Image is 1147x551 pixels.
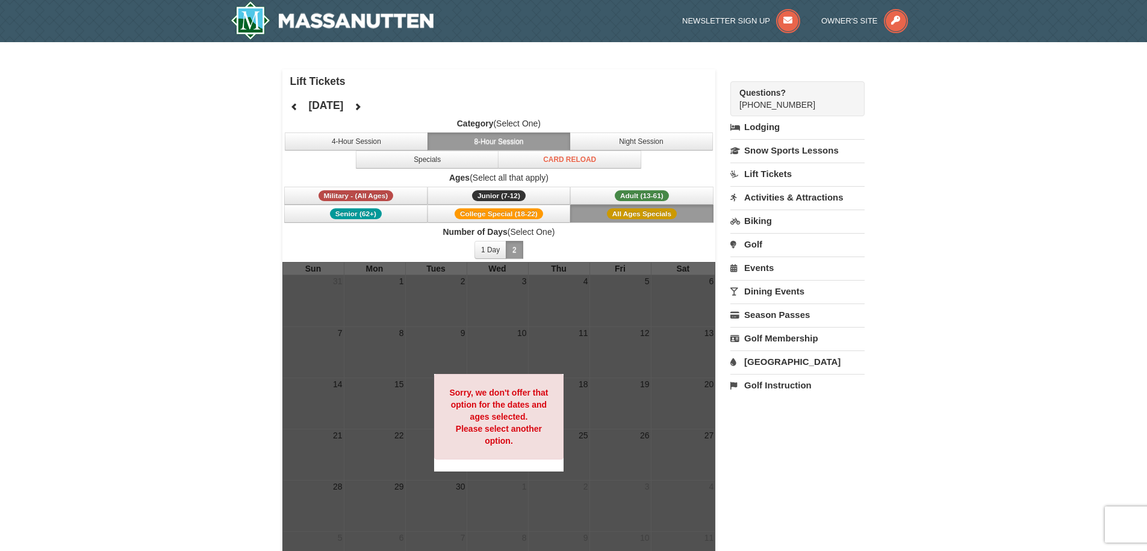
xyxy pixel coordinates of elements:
[427,132,571,151] button: 8-Hour Session
[682,16,770,25] span: Newsletter Sign Up
[682,16,800,25] a: Newsletter Sign Up
[231,1,434,40] img: Massanutten Resort Logo
[570,132,713,151] button: Night Session
[730,186,865,208] a: Activities & Attractions
[282,226,716,238] label: (Select One)
[730,304,865,326] a: Season Passes
[284,187,427,205] button: Military - (All Ages)
[427,205,571,223] button: College Special (18-22)
[730,139,865,161] a: Snow Sports Lessons
[730,210,865,232] a: Biking
[730,257,865,279] a: Events
[449,388,548,446] strong: Sorry, we don't offer that option for the dates and ages selected. Please select another option.
[356,151,499,169] button: Specials
[730,374,865,396] a: Golf Instruction
[730,233,865,255] a: Golf
[730,280,865,302] a: Dining Events
[821,16,878,25] span: Owner's Site
[739,87,843,110] span: [PHONE_NUMBER]
[319,190,394,201] span: Military - (All Ages)
[730,350,865,373] a: [GEOGRAPHIC_DATA]
[607,208,677,219] span: All Ages Specials
[285,132,428,151] button: 4-Hour Session
[730,327,865,349] a: Golf Membership
[570,205,713,223] button: All Ages Specials
[282,172,716,184] label: (Select all that apply)
[443,227,507,237] strong: Number of Days
[330,208,382,219] span: Senior (62+)
[455,208,543,219] span: College Special (18-22)
[498,151,641,169] button: Card Reload
[472,190,526,201] span: Junior (7-12)
[427,187,571,205] button: Junior (7-12)
[308,99,343,111] h4: [DATE]
[449,173,470,182] strong: Ages
[739,88,786,98] strong: Questions?
[506,241,523,259] button: 2
[730,116,865,138] a: Lodging
[290,75,716,87] h4: Lift Tickets
[474,241,506,259] button: 1 Day
[284,205,427,223] button: Senior (62+)
[615,190,669,201] span: Adult (13-61)
[231,1,434,40] a: Massanutten Resort
[730,163,865,185] a: Lift Tickets
[282,117,716,129] label: (Select One)
[457,119,494,128] strong: Category
[821,16,908,25] a: Owner's Site
[570,187,713,205] button: Adult (13-61)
